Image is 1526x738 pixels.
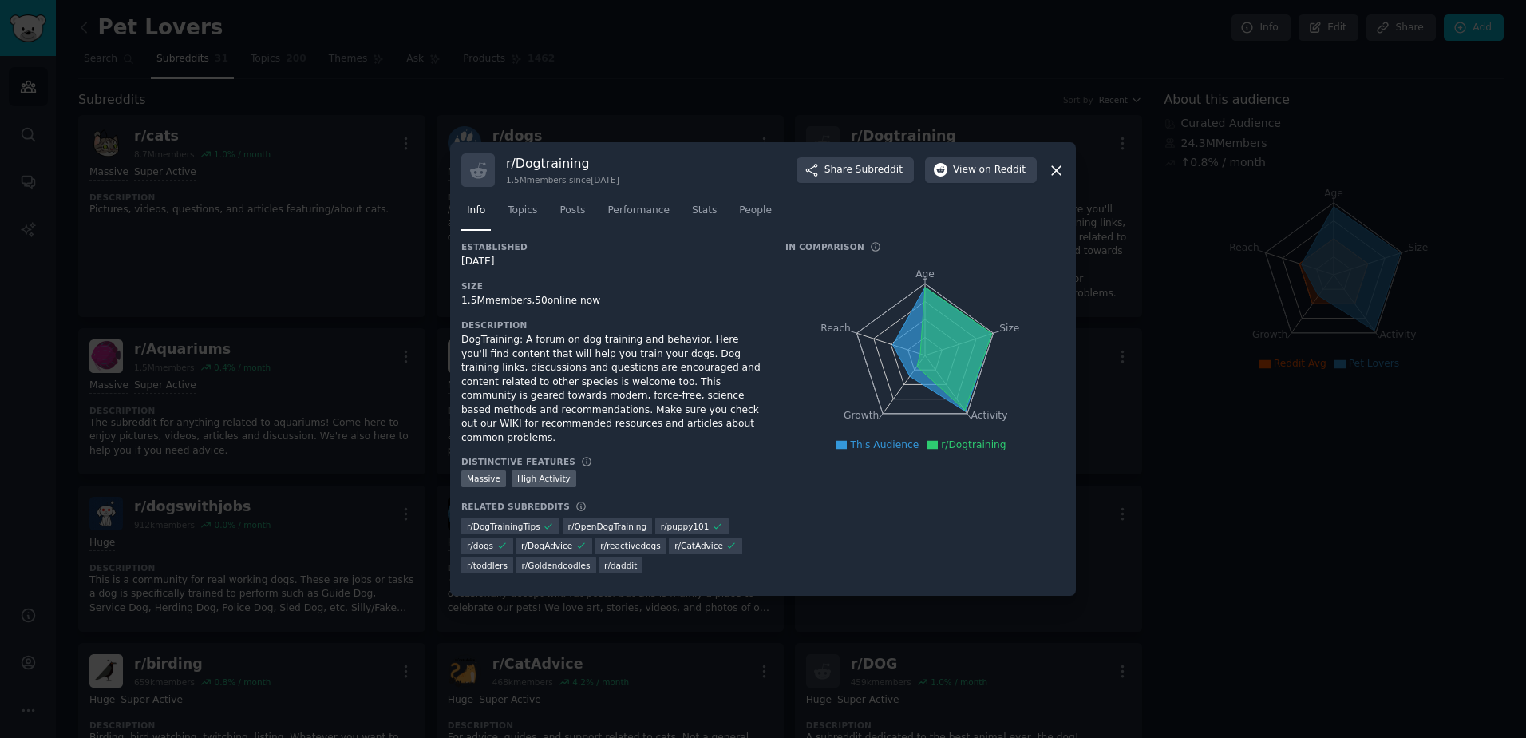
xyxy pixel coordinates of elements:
[979,163,1026,177] span: on Reddit
[512,470,576,487] div: High Activity
[461,501,570,512] h3: Related Subreddits
[824,163,903,177] span: Share
[600,540,661,551] span: r/ reactivedogs
[692,204,717,218] span: Stats
[686,198,722,231] a: Stats
[467,521,540,532] span: r/ DogTrainingTips
[733,198,777,231] a: People
[850,439,919,450] span: This Audience
[604,560,637,571] span: r/ daddit
[602,198,675,231] a: Performance
[502,198,543,231] a: Topics
[971,410,1008,421] tspan: Activity
[521,540,572,551] span: r/ DogAdvice
[797,157,914,183] button: ShareSubreddit
[568,521,647,532] span: r/ OpenDogTraining
[915,268,935,280] tspan: Age
[506,174,619,185] div: 1.5M members since [DATE]
[607,204,670,218] span: Performance
[559,204,585,218] span: Posts
[467,560,508,571] span: r/ toddlers
[953,163,1026,177] span: View
[461,241,763,252] h3: Established
[856,163,903,177] span: Subreddit
[554,198,591,231] a: Posts
[467,540,493,551] span: r/ dogs
[844,410,879,421] tspan: Growth
[506,155,619,172] h3: r/ Dogtraining
[461,333,763,445] div: DogTraining: A forum on dog training and behavior. Here you'll find content that will help you tr...
[461,470,506,487] div: Massive
[820,323,851,334] tspan: Reach
[999,323,1019,334] tspan: Size
[461,456,575,467] h3: Distinctive Features
[461,255,763,269] div: [DATE]
[661,521,710,532] span: r/ puppy101
[941,439,1006,450] span: r/Dogtraining
[467,204,485,218] span: Info
[461,294,763,308] div: 1.5M members, 50 online now
[739,204,772,218] span: People
[785,241,864,252] h3: In Comparison
[461,319,763,331] h3: Description
[925,157,1037,183] button: Viewon Reddit
[674,540,723,551] span: r/ CatAdvice
[461,198,491,231] a: Info
[461,280,763,292] h3: Size
[521,560,590,571] span: r/ Goldendoodles
[508,204,537,218] span: Topics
